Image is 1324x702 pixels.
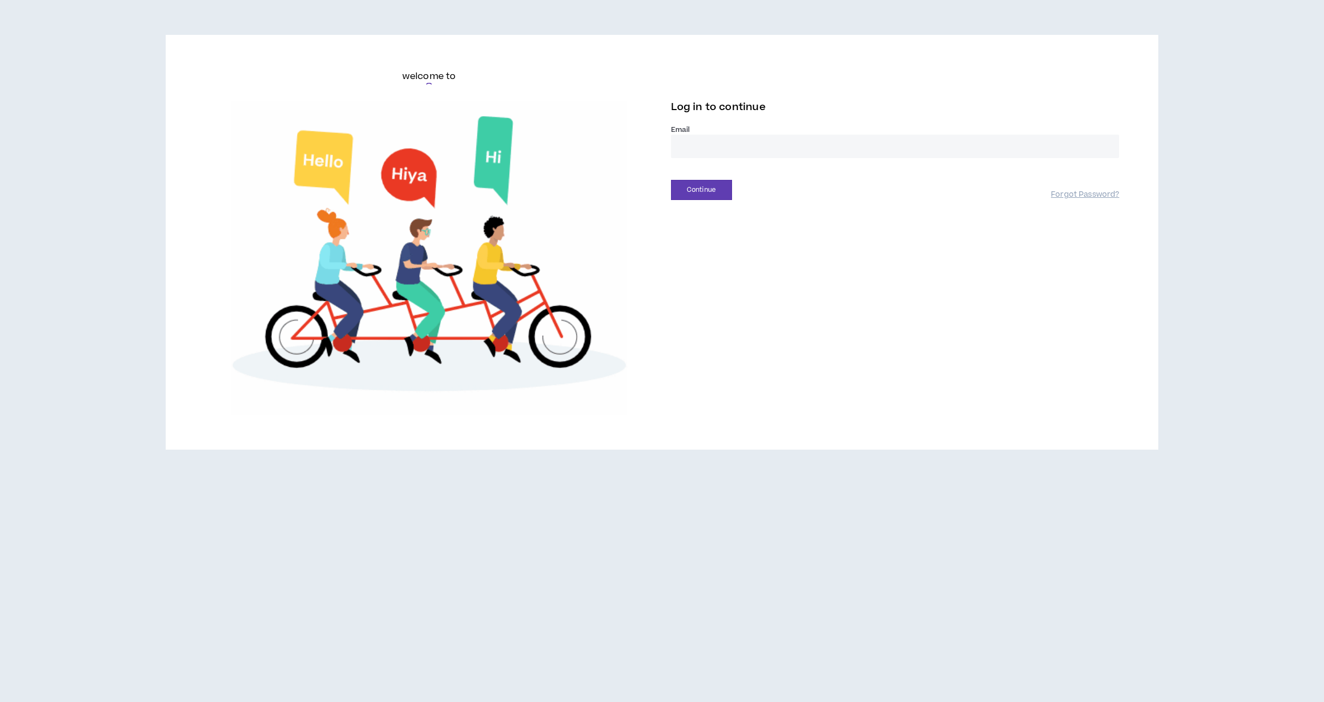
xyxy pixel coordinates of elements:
[671,100,766,114] span: Log in to continue
[205,101,654,415] img: Welcome to Wripple
[671,180,732,200] button: Continue
[671,125,1120,135] label: Email
[1051,190,1119,200] a: Forgot Password?
[402,70,456,83] h6: welcome to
